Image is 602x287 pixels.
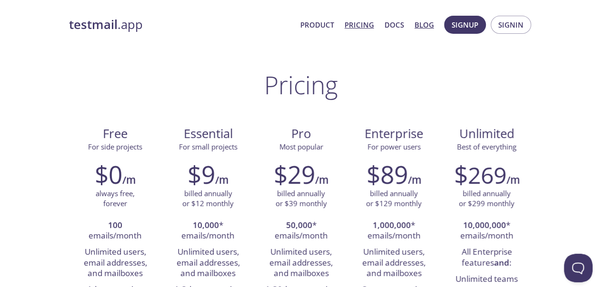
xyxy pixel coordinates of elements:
iframe: Help Scout Beacon - Open [564,254,592,282]
li: * emails/month [447,218,526,245]
h6: /m [215,172,228,188]
button: Signup [444,16,486,34]
h2: $9 [188,160,215,188]
button: Signin [491,16,531,34]
a: Pricing [345,19,374,31]
span: For small projects [179,142,237,151]
li: Unlimited users, email addresses, and mailboxes [76,244,155,282]
span: Best of everything [457,142,516,151]
h6: /m [408,172,421,188]
li: Unlimited users, email addresses, and mailboxes [355,244,433,282]
strong: and [494,257,509,268]
p: billed annually or $129 monthly [366,188,422,209]
span: Free [77,126,154,142]
span: Signin [498,19,523,31]
strong: testmail [69,16,118,33]
span: For power users [367,142,421,151]
p: always free, forever [96,188,135,209]
li: Unlimited users, email addresses, and mailboxes [262,244,340,282]
a: testmail.app [69,17,293,33]
span: 269 [468,159,506,190]
li: * emails/month [262,218,340,245]
h6: /m [315,172,328,188]
strong: 10,000,000 [463,219,506,230]
a: Docs [385,19,404,31]
p: billed annually or $39 monthly [276,188,327,209]
h2: $ [454,160,506,188]
span: Unlimited [459,125,514,142]
li: emails/month [76,218,155,245]
p: billed annually or $299 monthly [459,188,514,209]
span: For side projects [88,142,142,151]
a: Blog [414,19,434,31]
span: Enterprise [355,126,433,142]
span: Most popular [279,142,323,151]
strong: 50,000 [286,219,312,230]
h2: $0 [95,160,122,188]
strong: 10,000 [193,219,219,230]
p: billed annually or $12 monthly [182,188,234,209]
a: Product [300,19,334,31]
strong: 100 [108,219,122,230]
h2: $89 [366,160,408,188]
span: Essential [169,126,247,142]
h2: $29 [274,160,315,188]
li: All Enterprise features : [447,244,526,271]
h6: /m [122,172,136,188]
li: * emails/month [169,218,247,245]
strong: 1,000,000 [373,219,411,230]
span: Signup [452,19,478,31]
span: Pro [262,126,340,142]
h1: Pricing [264,70,338,99]
li: * emails/month [355,218,433,245]
li: Unlimited users, email addresses, and mailboxes [169,244,247,282]
h6: /m [506,172,520,188]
